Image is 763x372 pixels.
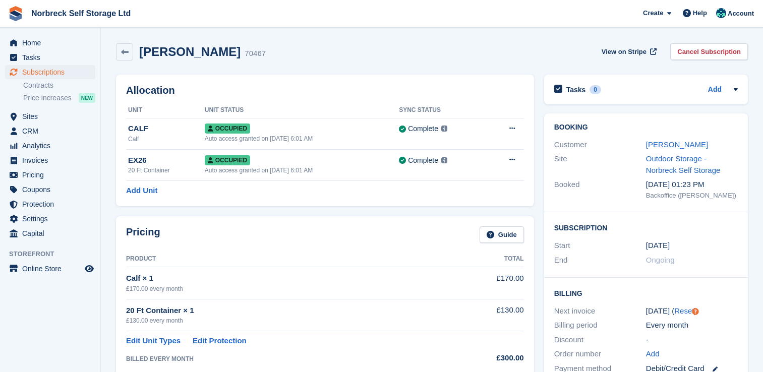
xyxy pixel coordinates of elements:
[128,123,205,135] div: CALF
[126,85,524,96] h2: Allocation
[5,262,95,276] a: menu
[205,123,250,134] span: Occupied
[646,154,721,174] a: Outdoor Storage - Norbreck Self Storage
[5,50,95,65] a: menu
[8,6,23,21] img: stora-icon-8386f47178a22dfd0bd8f6a31ec36ba5ce8667c1dd55bd0f319d3a0aa187defe.svg
[5,153,95,167] a: menu
[23,92,95,103] a: Price increases NEW
[126,335,181,347] a: Edit Unit Types
[646,191,738,201] div: Backoffice ([PERSON_NAME])
[5,109,95,123] a: menu
[450,267,524,299] td: £170.00
[245,48,266,59] div: 70467
[5,139,95,153] a: menu
[646,348,660,360] a: Add
[646,240,670,252] time: 2025-02-06 01:00:00 UTC
[5,212,95,226] a: menu
[22,139,83,153] span: Analytics
[670,43,748,60] a: Cancel Subscription
[554,123,738,132] h2: Booking
[554,222,738,232] h2: Subscription
[83,263,95,275] a: Preview store
[643,8,663,18] span: Create
[22,36,83,50] span: Home
[27,5,135,22] a: Norbreck Self Storage Ltd
[22,65,83,79] span: Subscriptions
[554,139,646,151] div: Customer
[646,140,708,149] a: [PERSON_NAME]
[126,354,450,363] div: BILLED EVERY MONTH
[22,124,83,138] span: CRM
[5,226,95,240] a: menu
[554,153,646,176] div: Site
[5,168,95,182] a: menu
[22,212,83,226] span: Settings
[693,8,707,18] span: Help
[23,93,72,103] span: Price increases
[728,9,754,19] span: Account
[450,299,524,331] td: £130.00
[646,305,738,317] div: [DATE] ( )
[554,179,646,200] div: Booked
[22,109,83,123] span: Sites
[126,273,450,284] div: Calf × 1
[5,197,95,211] a: menu
[408,123,438,134] div: Complete
[22,153,83,167] span: Invoices
[566,85,586,94] h2: Tasks
[22,262,83,276] span: Online Store
[126,185,157,197] a: Add Unit
[480,226,524,243] a: Guide
[22,197,83,211] span: Protection
[450,251,524,267] th: Total
[126,102,205,118] th: Unit
[205,166,399,175] div: Auto access granted on [DATE] 6:01 AM
[9,249,100,259] span: Storefront
[139,45,241,58] h2: [PERSON_NAME]
[646,334,738,346] div: -
[554,348,646,360] div: Order number
[598,43,659,60] a: View on Stripe
[646,320,738,331] div: Every month
[450,352,524,364] div: £300.00
[554,334,646,346] div: Discount
[646,256,675,264] span: Ongoing
[441,126,447,132] img: icon-info-grey-7440780725fd019a000dd9b08b2336e03edf1995a4989e88bcd33f0948082b44.svg
[5,124,95,138] a: menu
[126,305,450,317] div: 20 Ft Container × 1
[128,155,205,166] div: EX26
[128,135,205,144] div: Calf
[590,85,601,94] div: 0
[554,305,646,317] div: Next invoice
[554,288,738,298] h2: Billing
[554,240,646,252] div: Start
[646,179,738,191] div: [DATE] 01:23 PM
[193,335,247,347] a: Edit Protection
[79,93,95,103] div: NEW
[22,50,83,65] span: Tasks
[126,251,450,267] th: Product
[602,47,647,57] span: View on Stripe
[126,226,160,243] h2: Pricing
[5,182,95,197] a: menu
[22,182,83,197] span: Coupons
[408,155,438,166] div: Complete
[22,226,83,240] span: Capital
[691,307,700,316] div: Tooltip anchor
[205,102,399,118] th: Unit Status
[205,134,399,143] div: Auto access granted on [DATE] 6:01 AM
[674,306,694,315] a: Reset
[126,316,450,325] div: £130.00 every month
[708,84,722,96] a: Add
[22,168,83,182] span: Pricing
[128,166,205,175] div: 20 Ft Container
[205,155,250,165] span: Occupied
[554,255,646,266] div: End
[399,102,486,118] th: Sync Status
[554,320,646,331] div: Billing period
[716,8,726,18] img: Sally King
[23,81,95,90] a: Contracts
[126,284,450,293] div: £170.00 every month
[441,157,447,163] img: icon-info-grey-7440780725fd019a000dd9b08b2336e03edf1995a4989e88bcd33f0948082b44.svg
[5,65,95,79] a: menu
